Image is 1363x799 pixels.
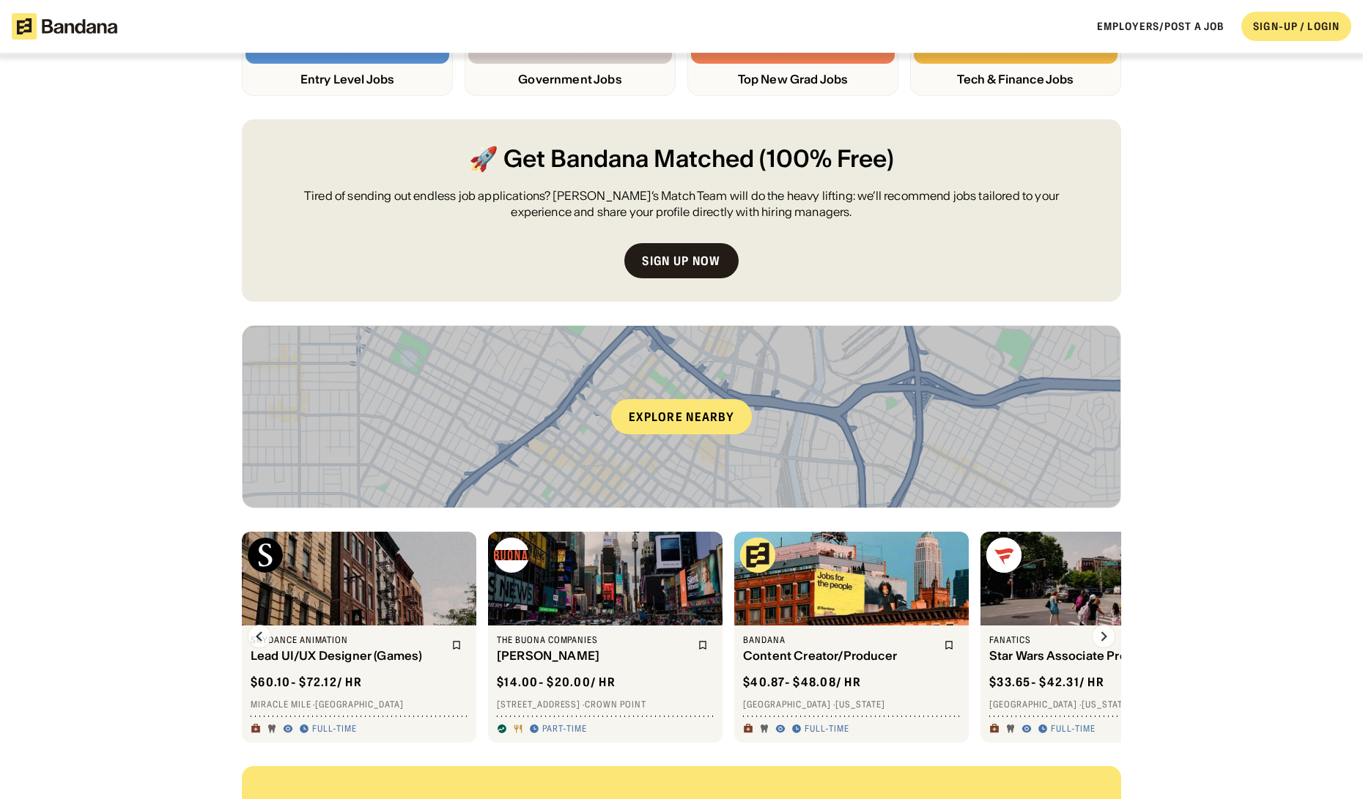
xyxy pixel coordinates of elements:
[734,532,969,743] a: Bandana logoBandanaContent Creator/Producer$40.87- $48.08/ hr[GEOGRAPHIC_DATA] ·[US_STATE]Full-time
[494,538,529,573] img: The Buona Companies logo
[248,625,271,648] img: Left Arrow
[542,723,587,735] div: Part-time
[251,699,468,710] div: Miracle Mile · [GEOGRAPHIC_DATA]
[1097,20,1224,33] a: Employers/Post a job
[989,699,1206,710] div: [GEOGRAPHIC_DATA] · [US_STATE]
[1051,723,1096,735] div: Full-time
[251,634,443,646] div: Skydance Animation
[986,538,1022,573] img: Fanatics logo
[248,538,283,573] img: Skydance Animation logo
[245,73,449,86] div: Entry Level Jobs
[468,73,672,86] div: Government Jobs
[277,187,1086,220] div: Tired of sending out endless job applications? [PERSON_NAME]’s Match Team will do the heavy lifti...
[488,532,723,743] a: The Buona Companies logoThe Buona Companies[PERSON_NAME]$14.00- $20.00/ hr[STREET_ADDRESS] ·Crown...
[611,399,752,434] div: Explore nearby
[497,634,689,646] div: The Buona Companies
[497,699,714,710] div: [STREET_ADDRESS] · Crown Point
[624,243,738,278] a: Sign up now
[740,538,775,573] img: Bandana logo
[251,649,443,663] div: Lead UI/UX Designer (Games)
[243,326,1120,508] a: Explore nearby
[691,73,895,86] div: Top New Grad Jobs
[989,674,1104,690] div: $ 33.65 - $42.31 / hr
[242,532,476,743] a: Skydance Animation logoSkydance AnimationLead UI/UX Designer (Games)$60.10- $72.12/ hrMiracle Mil...
[743,699,960,710] div: [GEOGRAPHIC_DATA] · [US_STATE]
[1092,625,1115,648] img: Right Arrow
[743,674,861,690] div: $ 40.87 - $48.08 / hr
[469,143,754,176] span: 🚀 Get Bandana Matched
[497,649,689,663] div: [PERSON_NAME]
[759,143,894,176] span: (100% Free)
[743,634,935,646] div: Bandana
[914,73,1118,86] div: Tech & Finance Jobs
[642,255,720,267] div: Sign up now
[12,13,117,40] img: Bandana logotype
[980,532,1215,743] a: Fanatics logoFanaticsStar Wars Associate Producer$33.65- $42.31/ hr[GEOGRAPHIC_DATA] ·[US_STATE]F...
[1253,20,1340,33] div: SIGN-UP / LOGIN
[743,649,935,663] div: Content Creator/Producer
[805,723,849,735] div: Full-time
[989,649,1181,663] div: Star Wars Associate Producer
[989,634,1181,646] div: Fanatics
[497,674,616,690] div: $ 14.00 - $20.00 / hr
[312,723,357,735] div: Full-time
[251,674,362,690] div: $ 60.10 - $72.12 / hr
